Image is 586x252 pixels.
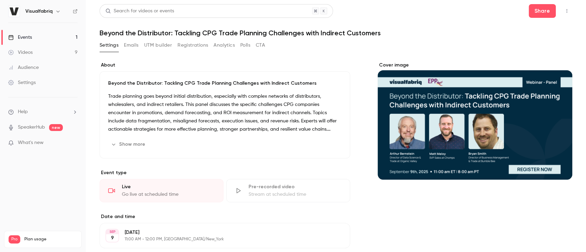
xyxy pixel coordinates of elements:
div: Videos [8,49,33,56]
span: new [49,124,63,131]
button: Show more [108,139,149,150]
h6: Visualfabriq [25,8,53,15]
div: Settings [8,79,36,86]
label: Date and time [100,213,350,220]
div: Search for videos or events [105,8,174,15]
a: SpeakerHub [18,124,45,131]
div: Go live at scheduled time [122,191,215,198]
div: Stream at scheduled time [249,191,342,198]
div: Events [8,34,32,41]
button: Settings [100,40,118,51]
p: [DATE] [125,229,314,236]
section: Cover image [378,62,572,180]
span: What's new [18,139,44,146]
p: Beyond the Distributor: Tackling CPG Trade Planning Challenges with Indirect Customers [108,80,342,87]
span: Pro [9,235,20,243]
span: Help [18,108,28,116]
p: 9 [111,235,114,241]
button: UTM builder [144,40,172,51]
p: Trade planning goes beyond initial distribution, especially with complex networks of distributors... [108,92,342,133]
img: Visualfabriq [9,6,20,17]
div: SEP [106,229,118,234]
div: Pre-recorded videoStream at scheduled time [226,179,350,202]
div: Pre-recorded video [249,183,342,190]
button: Polls [240,40,250,51]
button: CTA [256,40,265,51]
button: Analytics [214,40,235,51]
button: Registrations [177,40,208,51]
div: Live [122,183,215,190]
span: Plan usage [24,237,77,242]
li: help-dropdown-opener [8,108,78,116]
label: Cover image [378,62,572,69]
h1: Beyond the Distributor: Tackling CPG Trade Planning Challenges with Indirect Customers [100,29,572,37]
button: Emails [124,40,138,51]
p: Event type [100,169,350,176]
label: About [100,62,350,69]
p: 11:00 AM - 12:00 PM, [GEOGRAPHIC_DATA]/New_York [125,237,314,242]
div: Audience [8,64,39,71]
button: Share [529,4,556,18]
div: LiveGo live at scheduled time [100,179,223,202]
